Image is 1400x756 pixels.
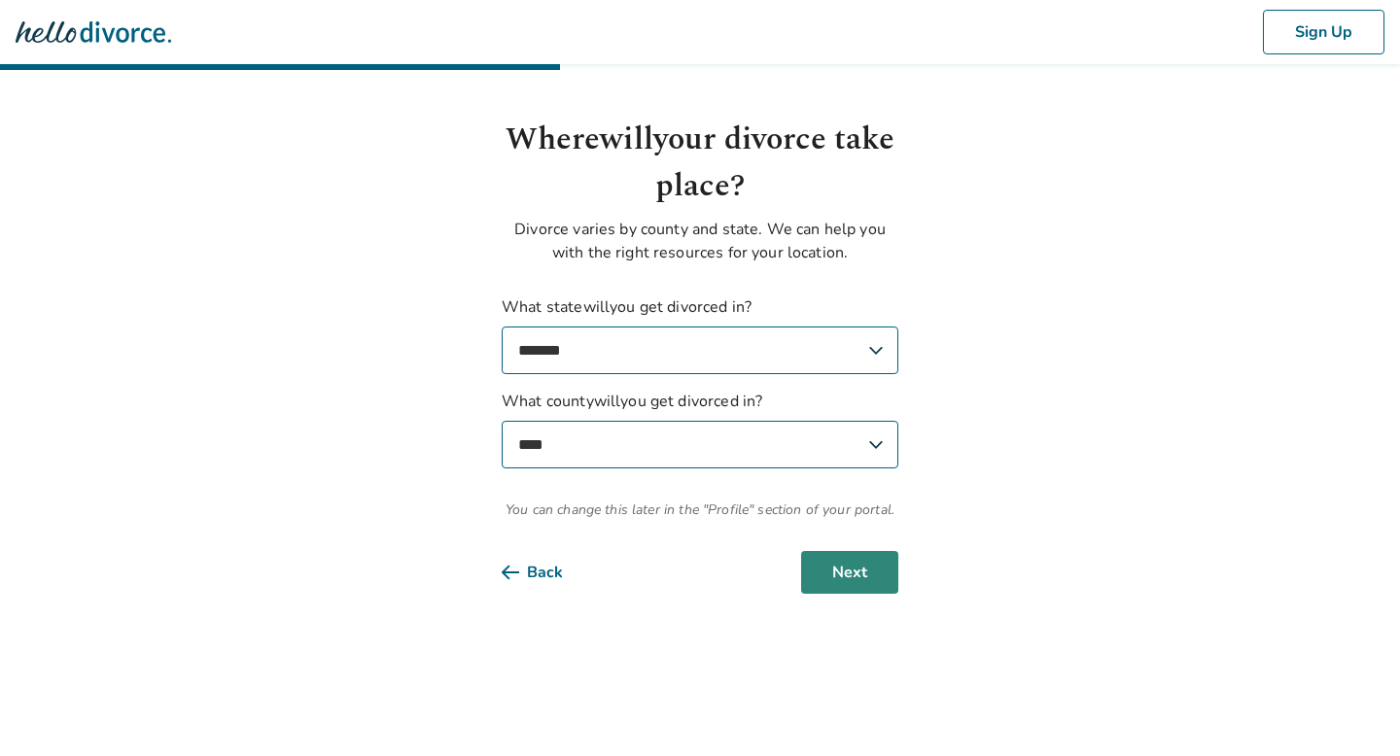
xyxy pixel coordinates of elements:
button: Next [801,551,898,594]
span: You can change this later in the "Profile" section of your portal. [502,499,898,520]
select: What statewillyou get divorced in? [502,326,898,374]
h1: Where will your divorce take place? [502,117,898,210]
label: What state will you get divorced in? [502,295,898,374]
label: What county will you get divorced in? [502,390,898,468]
p: Divorce varies by county and state. We can help you with the right resources for your location. [502,218,898,264]
button: Sign Up [1263,10,1384,54]
img: Hello Divorce Logo [16,13,171,52]
iframe: Chat Widget [1303,663,1400,756]
button: Back [502,551,594,594]
select: What countywillyou get divorced in? [502,421,898,468]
